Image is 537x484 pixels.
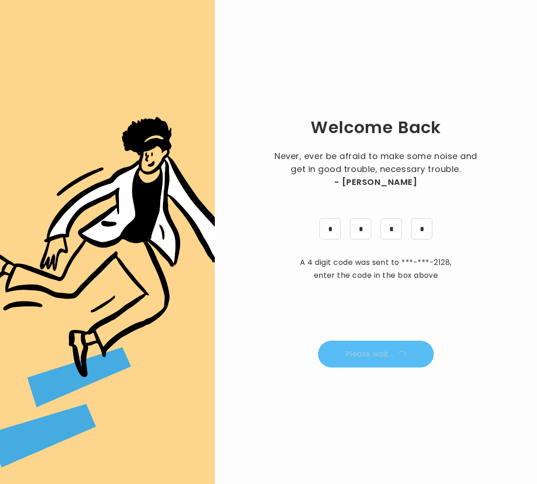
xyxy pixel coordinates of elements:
input: pin [319,218,341,239]
input: pin [411,218,432,239]
button: Please wait... [318,341,434,368]
p: Never, ever be afraid to make some noise and get in good trouble, necessary trouble. [272,150,480,189]
input: pin [381,218,402,239]
input: pin [350,218,371,239]
span: - [PERSON_NAME] [334,176,417,189]
h1: Welcome Back [311,116,442,139]
p: A 4 digit code was sent to , enter the code in the box above [295,256,457,282]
